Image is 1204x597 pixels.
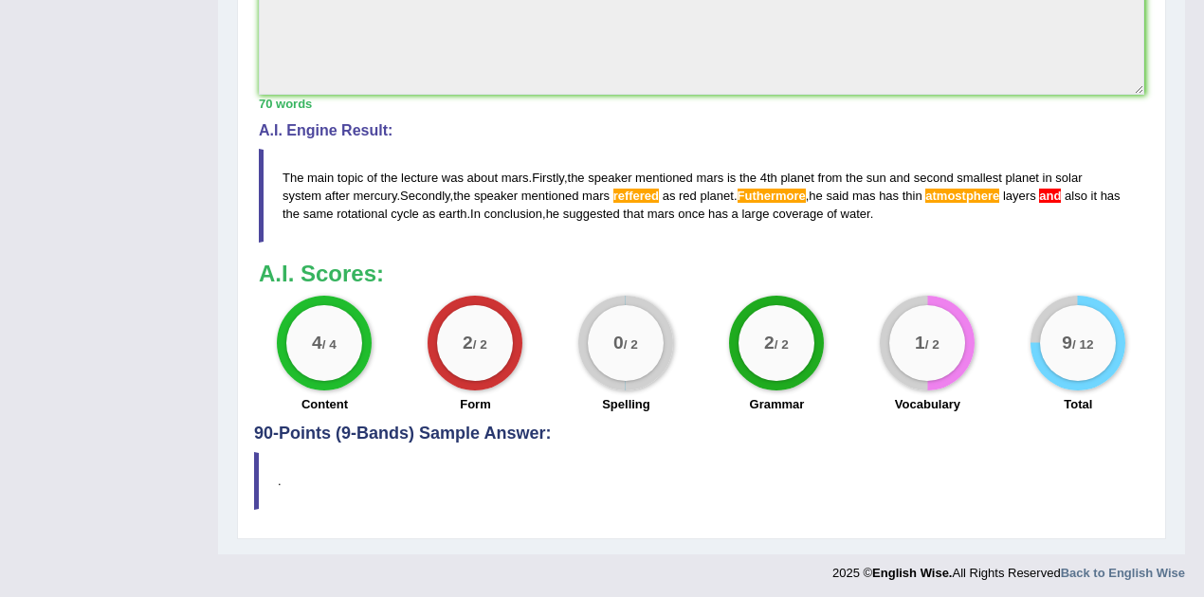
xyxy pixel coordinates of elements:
[259,122,1144,139] h4: A.I. Engine Result:
[1091,189,1098,203] span: it
[780,171,813,185] span: planet
[623,207,644,221] span: that
[259,95,1144,113] div: 70 words
[1006,171,1039,185] span: planet
[846,171,863,185] span: the
[313,333,323,353] big: 4
[546,207,559,221] span: he
[775,338,789,353] small: / 2
[283,189,321,203] span: system
[738,189,806,203] span: Possible spelling mistake found. (did you mean: Furthermore)
[925,189,999,203] span: Possible spelling mistake found. (did you mean: atmosphere)
[700,189,733,203] span: planet
[925,338,939,353] small: / 2
[259,261,384,286] b: A.I. Scores:
[568,171,585,185] span: the
[903,189,922,203] span: thin
[484,207,542,221] span: conclusion
[367,171,377,185] span: of
[648,207,675,221] span: mars
[914,171,954,185] span: second
[602,395,650,413] label: Spelling
[532,171,564,185] span: Firstly
[879,189,899,203] span: has
[337,207,387,221] span: rotational
[1003,189,1036,203] span: layers
[832,554,1185,582] div: 2025 © All Rights Reserved
[727,171,736,185] span: is
[663,189,676,203] span: as
[760,171,777,185] span: 4th
[624,338,638,353] small: / 2
[301,395,348,413] label: Content
[1101,189,1121,203] span: has
[401,171,438,185] span: lecture
[474,189,518,203] span: speaker
[467,171,499,185] span: about
[1036,189,1040,203] span: Use a comma before ‘and’ if it connects two independent clauses (unless they are closely connecte...
[460,395,491,413] label: Form
[773,207,823,221] span: coverage
[283,171,303,185] span: The
[563,207,620,221] span: suggested
[588,171,631,185] span: speaker
[679,189,697,203] span: red
[1043,171,1052,185] span: in
[741,207,769,221] span: large
[439,207,467,221] span: earth
[322,338,337,353] small: / 4
[470,207,481,221] span: In
[765,333,775,353] big: 2
[582,189,610,203] span: mars
[325,189,350,203] span: after
[678,207,704,221] span: once
[353,189,396,203] span: mercury
[1072,338,1094,353] small: / 12
[750,395,805,413] label: Grammar
[442,171,464,185] span: was
[259,149,1144,243] blockquote: . , . , . , . , .
[916,333,926,353] big: 1
[817,171,842,185] span: from
[380,171,397,185] span: the
[1055,171,1082,185] span: solar
[732,207,739,221] span: a
[1063,333,1073,353] big: 9
[422,207,435,221] span: as
[473,338,487,353] small: / 2
[852,189,876,203] span: mas
[400,189,450,203] span: Secondly
[1061,566,1185,580] a: Back to English Wise
[502,171,529,185] span: mars
[521,189,579,203] span: mentioned
[254,452,1149,510] blockquote: .
[337,171,363,185] span: topic
[895,395,960,413] label: Vocabulary
[826,189,848,203] span: said
[872,566,952,580] strong: English Wise.
[391,207,419,221] span: cycle
[464,333,474,353] big: 2
[1065,189,1087,203] span: also
[841,207,870,221] span: water
[889,171,910,185] span: and
[283,207,300,221] span: the
[827,207,837,221] span: of
[809,189,822,203] span: he
[1064,395,1092,413] label: Total
[635,171,693,185] span: mentioned
[613,189,659,203] span: Possible spelling mistake found. (did you mean: referred)
[453,189,470,203] span: the
[739,171,757,185] span: the
[696,171,723,185] span: mars
[614,333,625,353] big: 0
[867,171,886,185] span: sun
[1039,189,1061,203] span: Use a comma before ‘and’ if it connects two independent clauses (unless they are closely connecte...
[957,171,1002,185] span: smallest
[303,207,334,221] span: same
[307,171,334,185] span: main
[708,207,728,221] span: has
